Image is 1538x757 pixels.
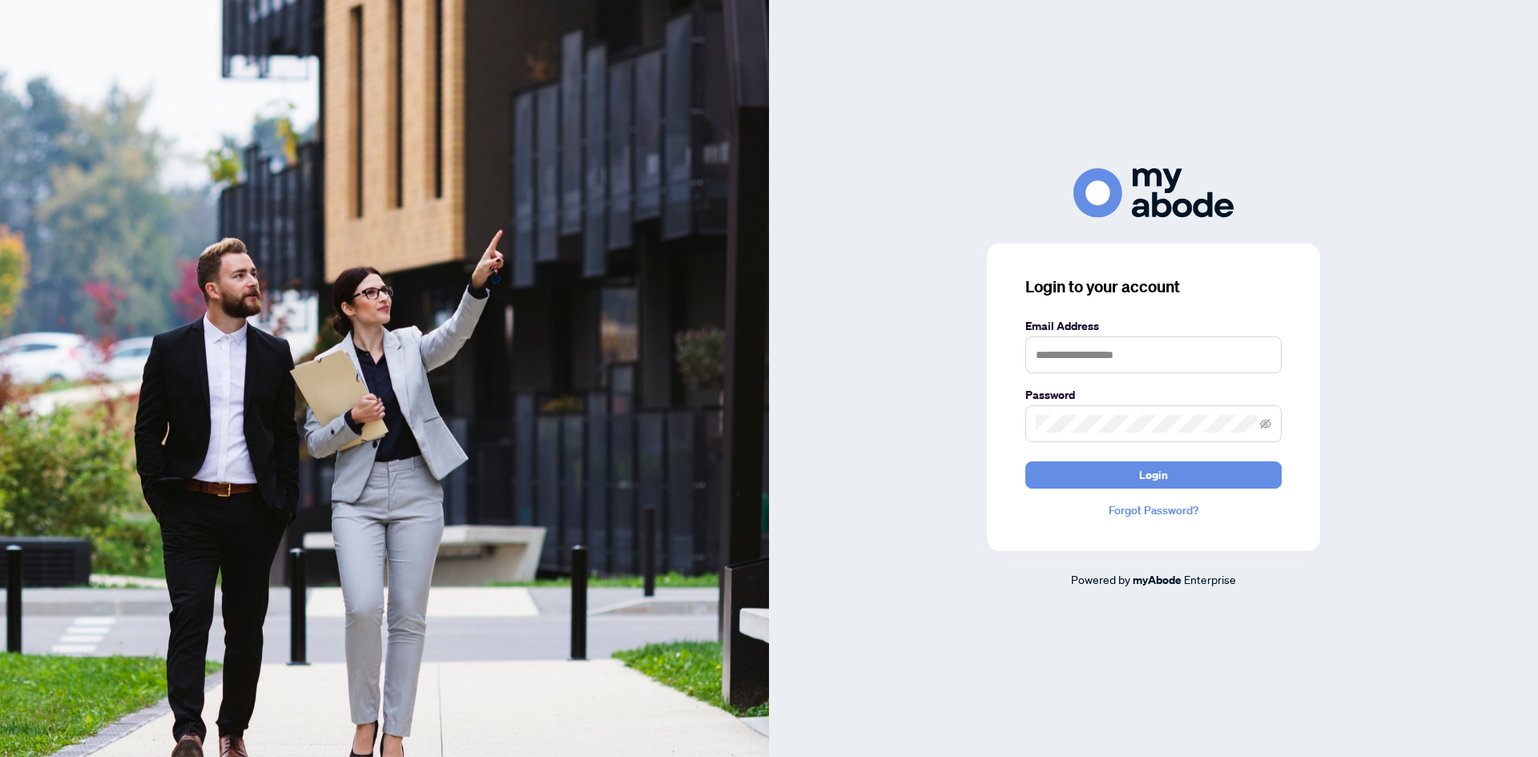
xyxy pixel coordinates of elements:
h3: Login to your account [1025,276,1282,298]
span: Login [1139,462,1168,488]
span: eye-invisible [1260,418,1271,429]
span: Powered by [1071,572,1130,586]
label: Email Address [1025,317,1282,335]
a: Forgot Password? [1025,501,1282,519]
button: Login [1025,461,1282,489]
img: ma-logo [1073,168,1234,217]
label: Password [1025,386,1282,404]
span: Enterprise [1184,572,1236,586]
a: myAbode [1133,571,1182,589]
